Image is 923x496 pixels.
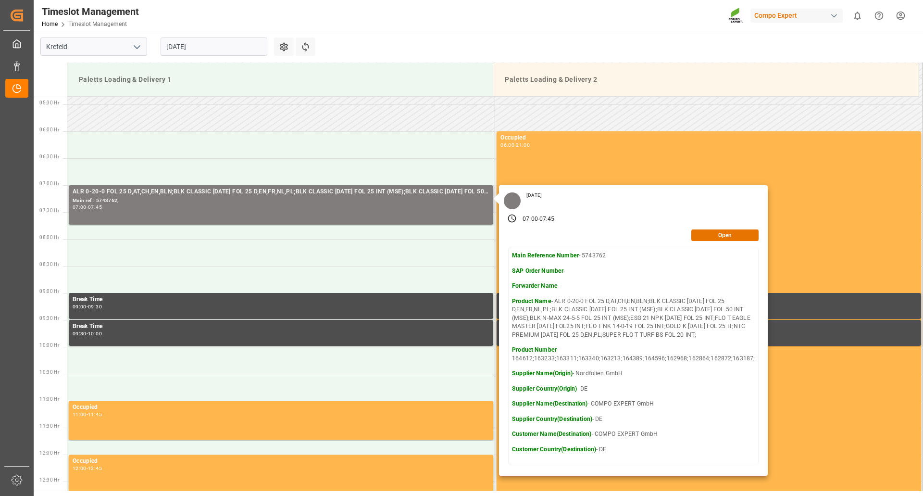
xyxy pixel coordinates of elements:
img: Screenshot%202023-09-29%20at%2010.02.21.png_1712312052.png [728,7,744,24]
strong: Supplier Country(Origin) [512,385,577,392]
div: Break Time [73,295,489,305]
div: Compo Expert [750,9,843,23]
a: Home [42,21,58,27]
strong: Forwarder Name [512,282,558,289]
div: Occupied [73,457,489,466]
div: Occupied [73,403,489,412]
button: Open [691,229,759,241]
button: Help Center [868,5,890,26]
div: 09:30 [73,331,87,336]
div: 07:00 [73,205,87,209]
span: 10:30 Hr [39,369,59,375]
span: 11:30 Hr [39,423,59,429]
p: - [512,282,755,291]
div: Break Time [73,322,489,331]
div: 12:45 [88,466,102,471]
span: 12:30 Hr [39,477,59,483]
div: Timeslot Management [42,4,139,19]
span: 12:00 Hr [39,450,59,456]
p: - DE [512,415,755,424]
div: [DATE] [523,192,545,199]
span: 06:00 Hr [39,127,59,132]
div: 09:30 [88,305,102,309]
span: 05:30 Hr [39,100,59,105]
div: - [87,205,88,209]
div: Paletts Loading & Delivery 1 [75,71,485,89]
span: 11:00 Hr [39,396,59,402]
span: 07:00 Hr [39,181,59,186]
strong: Customer Country(Destination) [512,446,596,453]
div: 11:00 [73,412,87,417]
div: 07:45 [88,205,102,209]
strong: Product Number [512,346,557,353]
p: - 164612;163233;163311;163340;163213;164389;164596;162968;162864;162872;163187; [512,346,755,363]
strong: SAP Order Number [512,267,563,274]
div: - [87,412,88,417]
div: - [538,215,539,224]
p: - COMPO EXPERT GmbH [512,400,755,408]
div: Paletts Loading & Delivery 2 [501,71,911,89]
p: - 5743762 [512,252,755,260]
strong: Supplier Name(Origin) [512,370,573,377]
div: 09:00 [73,305,87,309]
input: DD.MM.YYYY [161,38,267,56]
div: - [87,305,88,309]
span: 07:30 Hr [39,208,59,213]
span: 09:30 Hr [39,316,59,321]
span: 08:00 Hr [39,235,59,240]
strong: Customer Name(Destination) [512,431,591,437]
button: open menu [129,39,144,54]
div: 10:00 [88,331,102,336]
div: 07:00 [523,215,538,224]
div: 21:00 [516,143,530,147]
div: 07:45 [539,215,555,224]
span: 10:00 Hr [39,343,59,348]
div: 12:00 [73,466,87,471]
strong: Main Reference Number [512,252,579,259]
strong: Supplier Name(Destination) [512,400,587,407]
div: 11:45 [88,412,102,417]
strong: Supplier Country(Destination) [512,416,592,422]
p: - ALR 0-20-0 FOL 25 D,AT,CH,EN,BLN;BLK CLASSIC [DATE] FOL 25 D,EN,FR,NL,PL;BLK CLASSIC [DATE] FOL... [512,297,755,340]
span: 06:30 Hr [39,154,59,159]
p: - Nordfolien GmbH [512,369,755,378]
p: - DE [512,385,755,394]
div: ALR 0-20-0 FOL 25 D,AT,CH,EN,BLN;BLK CLASSIC [DATE] FOL 25 D,EN,FR,NL,PL;BLK CLASSIC [DATE] FOL 2... [73,187,489,197]
div: - [87,466,88,471]
div: Occupied [500,133,917,143]
p: - [512,267,755,276]
input: Type to search/select [40,38,147,56]
strong: Product Name [512,298,551,305]
div: - [87,331,88,336]
span: 08:30 Hr [39,262,59,267]
button: show 0 new notifications [847,5,868,26]
p: - DE [512,445,755,454]
button: Compo Expert [750,6,847,25]
p: - COMPO EXPERT GmbH [512,430,755,439]
div: Main ref : 5743762, [73,197,489,205]
div: 06:00 [500,143,514,147]
div: - [514,143,516,147]
span: 09:00 Hr [39,289,59,294]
